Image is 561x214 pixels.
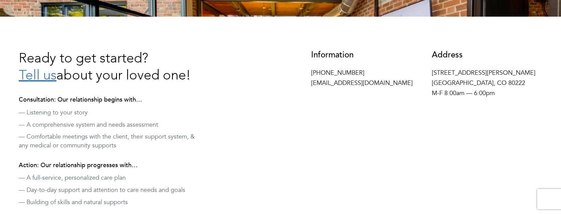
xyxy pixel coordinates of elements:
p: — A comprehensive system and needs assessment [19,121,275,129]
h4: Action: Our relationship progresses with… [19,162,275,169]
h3: Address [432,51,542,59]
h3: Information [311,51,422,59]
p: — Comfortable meetings with the client, their support system, & any medical or community supports [19,132,275,150]
a: Tell us [19,69,56,83]
p: [STREET_ADDRESS][PERSON_NAME] [GEOGRAPHIC_DATA], CO 80222 M-F 8:00am — 6:00pm [432,68,542,99]
p: [PHONE_NUMBER] [EMAIL_ADDRESS][DOMAIN_NAME] [311,68,422,88]
p: — Listening to your story [19,108,275,117]
p: — A full-service, personalized care plan [19,174,275,182]
h4: Consultation: Our relationship begins with… [19,96,275,103]
p: — Day-to-day support and attention to care needs and goals [19,186,275,195]
h3: Ready to get started? about your loved one! [19,51,275,85]
p: — Building of skills and natural supports [19,198,275,207]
